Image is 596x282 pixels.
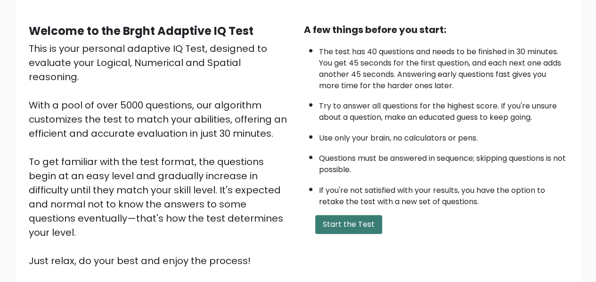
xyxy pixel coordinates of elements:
b: Welcome to the Brght Adaptive IQ Test [29,23,253,39]
li: If you're not satisfied with your results, you have the option to retake the test with a new set ... [319,180,568,207]
li: The test has 40 questions and needs to be finished in 30 minutes. You get 45 seconds for the firs... [319,41,568,91]
li: Questions must be answered in sequence; skipping questions is not possible. [319,148,568,175]
li: Try to answer all questions for the highest score. If you're unsure about a question, make an edu... [319,96,568,123]
button: Start the Test [315,215,382,234]
li: Use only your brain, no calculators or pens. [319,128,568,144]
div: This is your personal adaptive IQ Test, designed to evaluate your Logical, Numerical and Spatial ... [29,41,293,268]
div: A few things before you start: [304,23,568,37]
